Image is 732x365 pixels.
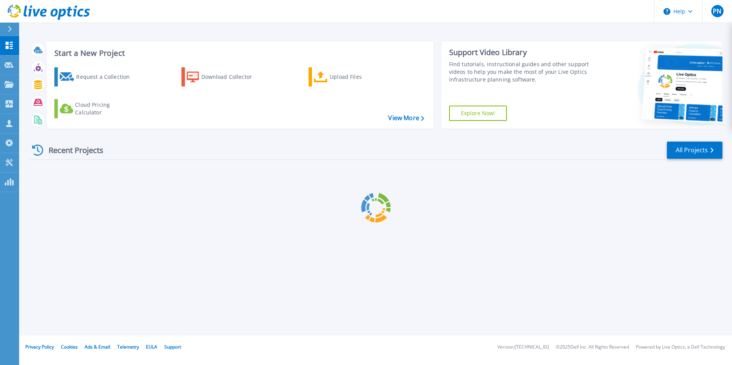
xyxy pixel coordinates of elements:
a: Privacy Policy [25,344,54,350]
div: Find tutorials, instructional guides and other support videos to help you make the most of your L... [449,60,592,83]
a: Request a Collection [54,67,140,86]
div: Download Collector [201,69,263,85]
li: © 2025 Dell Inc. All Rights Reserved [556,345,629,350]
div: Support Video Library [449,47,592,57]
div: Recent Projects [29,141,114,160]
span: PN [713,8,721,14]
h3: Start a New Project [54,49,424,57]
a: Ads & Email [85,344,110,350]
a: Upload Files [309,67,394,86]
a: All Projects [667,142,722,159]
div: Upload Files [330,69,391,85]
a: Cloud Pricing Calculator [54,99,140,118]
li: Powered by Live Optics, a Dell Technology [636,345,725,350]
a: View More [388,114,424,122]
div: Request a Collection [76,69,137,85]
a: Download Collector [181,67,267,86]
a: Support [164,344,181,350]
a: EULA [146,344,157,350]
a: Telemetry [117,344,139,350]
a: Explore Now! [449,106,507,121]
a: Cookies [61,344,78,350]
div: Cloud Pricing Calculator [75,101,136,116]
li: Version: [TECHNICAL_ID] [497,345,549,350]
